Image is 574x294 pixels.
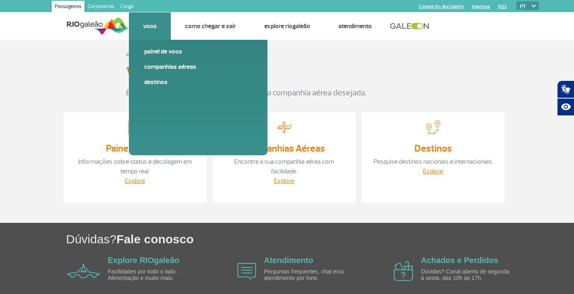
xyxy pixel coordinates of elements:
[557,98,574,116] button: Abrir recursos assistivos.
[78,158,192,175] a: Informações sobre status e decolagem em tempo real.
[498,4,507,9] a: RQS
[144,78,252,86] a: Destinos
[144,62,252,71] a: Companhias Aéreas
[143,22,157,30] a: Voos
[264,269,356,281] p: Perguntas frequentes, chat e/ou atendimento por fone.
[85,1,117,14] a: Corporativo
[423,167,443,175] a: Explore
[557,80,574,98] button: Abrir tradutor de língua de sinais.
[472,4,490,9] a: Imprensa
[108,256,180,265] a: Explore RIOgaleão
[274,177,294,185] a: Explore
[421,269,514,281] p: Dúvidas? Canal aberto de segunda à sexta, das 10h às 17h.
[126,64,162,84] h3: Voos
[126,52,151,58] a: Página inicial
[394,261,413,281] img: airplane icon
[421,256,498,265] a: Achados e Perdidos
[373,158,493,166] a: Pesquise destinos nacionais e internacionais.
[264,22,310,30] a: Explore RIOgaleão
[108,269,201,281] p: Facilidades por todo o lado. Alimentação e muito mais.
[117,1,137,14] a: Cargo
[185,22,236,30] a: Como chegar e sair
[237,263,256,280] img: airplane icon
[116,232,194,246] span: Fale conosco
[106,142,164,154] a: Painel de voos
[243,142,325,154] a: Companhias Aéreas
[419,4,464,9] a: Compra On-line GaleOn
[67,264,100,278] img: airplane icon
[144,47,252,56] a: Painel de voos
[234,158,334,175] a: Encontre a sua companhia aérea com facilidade.
[338,22,372,30] a: Atendimento
[66,231,574,247] h1: Dúvidas?
[52,1,85,14] a: Passageiros
[414,142,452,154] a: Destinos
[125,177,145,185] a: Explore
[557,80,574,116] div: Plugin de acessibilidade da Hand Talk.
[264,256,313,265] a: Atendimento
[126,87,448,99] p: Encontre seu voo, portão de embarque e a companhia aérea desejada.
